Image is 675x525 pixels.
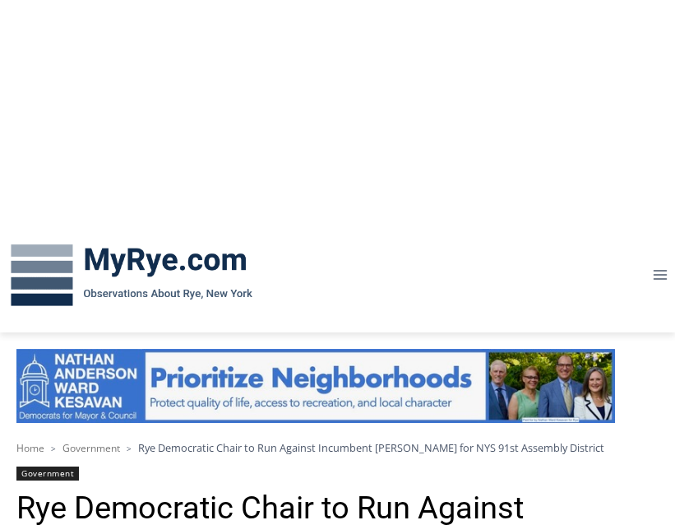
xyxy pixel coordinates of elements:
nav: Breadcrumbs [16,439,659,456]
button: Open menu [645,262,675,288]
span: > [127,443,132,454]
span: > [51,443,56,454]
a: Government [62,441,120,455]
a: Home [16,441,44,455]
span: Rye Democratic Chair to Run Against Incumbent [PERSON_NAME] for NYS 91st Assembly District [138,440,604,455]
a: Government [16,467,79,481]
